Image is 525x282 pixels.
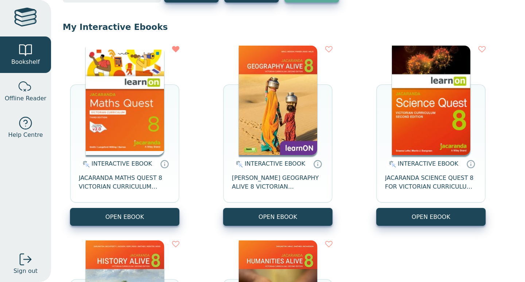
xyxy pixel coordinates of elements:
[5,94,46,103] span: Offline Reader
[398,160,458,167] span: INTERACTIVE EBOOK
[11,58,40,66] span: Bookshelf
[466,159,475,168] a: Interactive eBooks are accessed online via the publisher’s portal. They contain interactive resou...
[13,267,38,275] span: Sign out
[376,208,486,226] button: OPEN EBOOK
[79,174,171,191] span: JACARANDA MATHS QUEST 8 VICTORIAN CURRICULUM LEARNON EBOOK 3E
[385,174,477,191] span: JACARANDA SCIENCE QUEST 8 FOR VICTORIAN CURRICULUM LEARNON 2E EBOOK
[70,208,179,226] button: OPEN EBOOK
[392,46,470,155] img: fffb2005-5288-ea11-a992-0272d098c78b.png
[8,131,43,139] span: Help Centre
[63,22,513,32] p: My Interactive Ebooks
[239,46,317,155] img: 5407fe0c-7f91-e911-a97e-0272d098c78b.jpg
[92,160,152,167] span: INTERACTIVE EBOOK
[387,160,396,169] img: interactive.svg
[234,160,243,169] img: interactive.svg
[313,159,322,168] a: Interactive eBooks are accessed online via the publisher’s portal. They contain interactive resou...
[245,160,305,167] span: INTERACTIVE EBOOK
[232,174,324,191] span: [PERSON_NAME] GEOGRAPHY ALIVE 8 VICTORIAN CURRICULUM LEARNON EBOOK 2E
[81,160,90,169] img: interactive.svg
[160,159,169,168] a: Interactive eBooks are accessed online via the publisher’s portal. They contain interactive resou...
[223,208,332,226] button: OPEN EBOOK
[86,46,164,155] img: c004558a-e884-43ec-b87a-da9408141e80.jpg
